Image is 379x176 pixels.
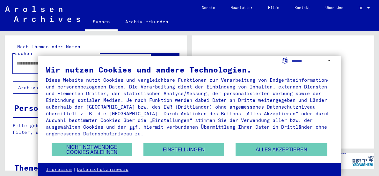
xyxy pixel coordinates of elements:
button: Suche [151,54,179,73]
a: Suchen [85,14,118,31]
button: Archival tree units [13,81,80,94]
a: Datenschutzhinweis [77,166,128,173]
button: Alles akzeptieren [236,143,327,156]
label: Sprache auswählen [281,57,288,63]
div: Personen [14,102,53,114]
img: Arolsen_neg.svg [5,6,80,22]
span: DE [359,6,366,10]
button: Einstellungen [143,143,224,156]
img: yv_logo.png [351,153,375,169]
div: Wir nutzen Cookies und andere Technologien. [46,66,333,73]
a: Impressum [46,166,72,173]
p: Bitte geben Sie einen Suchbegriff ein oder nutzen Sie die Filter, um Suchertreffer zu erhalten. [13,122,179,136]
select: Sprache auswählen [291,56,333,65]
div: Diese Website nutzt Cookies und vergleichbare Funktionen zur Verarbeitung von Endgeräteinformatio... [46,77,333,137]
mat-label: Nach Themen oder Namen suchen [15,44,80,56]
a: Archiv erkunden [118,14,176,29]
button: Nicht notwendige Cookies ablehnen [52,143,132,156]
div: Themen [14,162,43,173]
